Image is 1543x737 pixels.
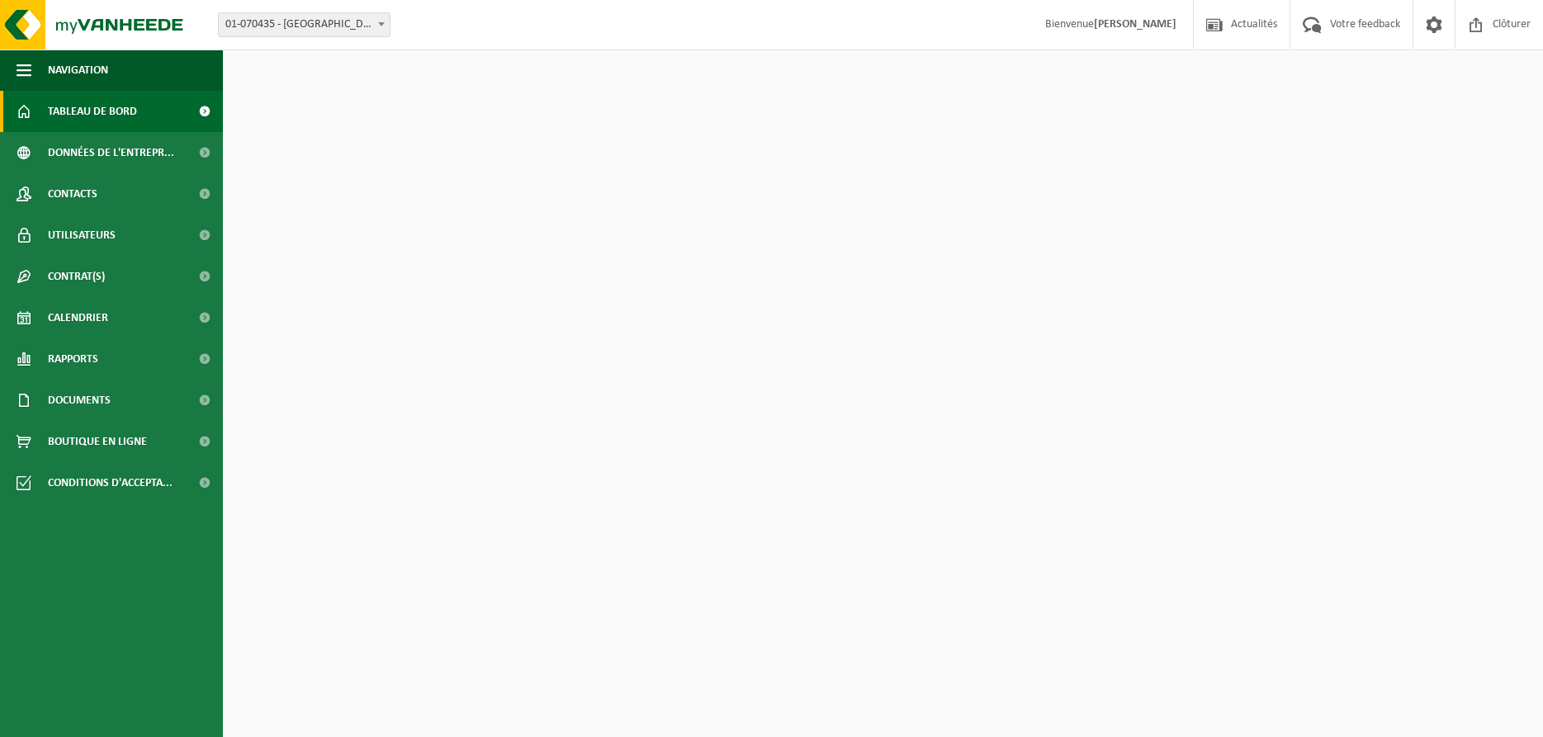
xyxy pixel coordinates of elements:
strong: [PERSON_NAME] [1094,18,1176,31]
span: Navigation [48,50,108,91]
span: Boutique en ligne [48,421,147,462]
span: Conditions d'accepta... [48,462,173,503]
span: Contacts [48,173,97,215]
span: 01-070435 - ISSEP LIÈGE - LIÈGE [218,12,390,37]
span: Tableau de bord [48,91,137,132]
span: Rapports [48,338,98,380]
span: Contrat(s) [48,256,105,297]
span: Utilisateurs [48,215,116,256]
span: Calendrier [48,297,108,338]
span: Documents [48,380,111,421]
iframe: chat widget [8,701,276,737]
span: 01-070435 - ISSEP LIÈGE - LIÈGE [219,13,390,36]
span: Données de l'entrepr... [48,132,174,173]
